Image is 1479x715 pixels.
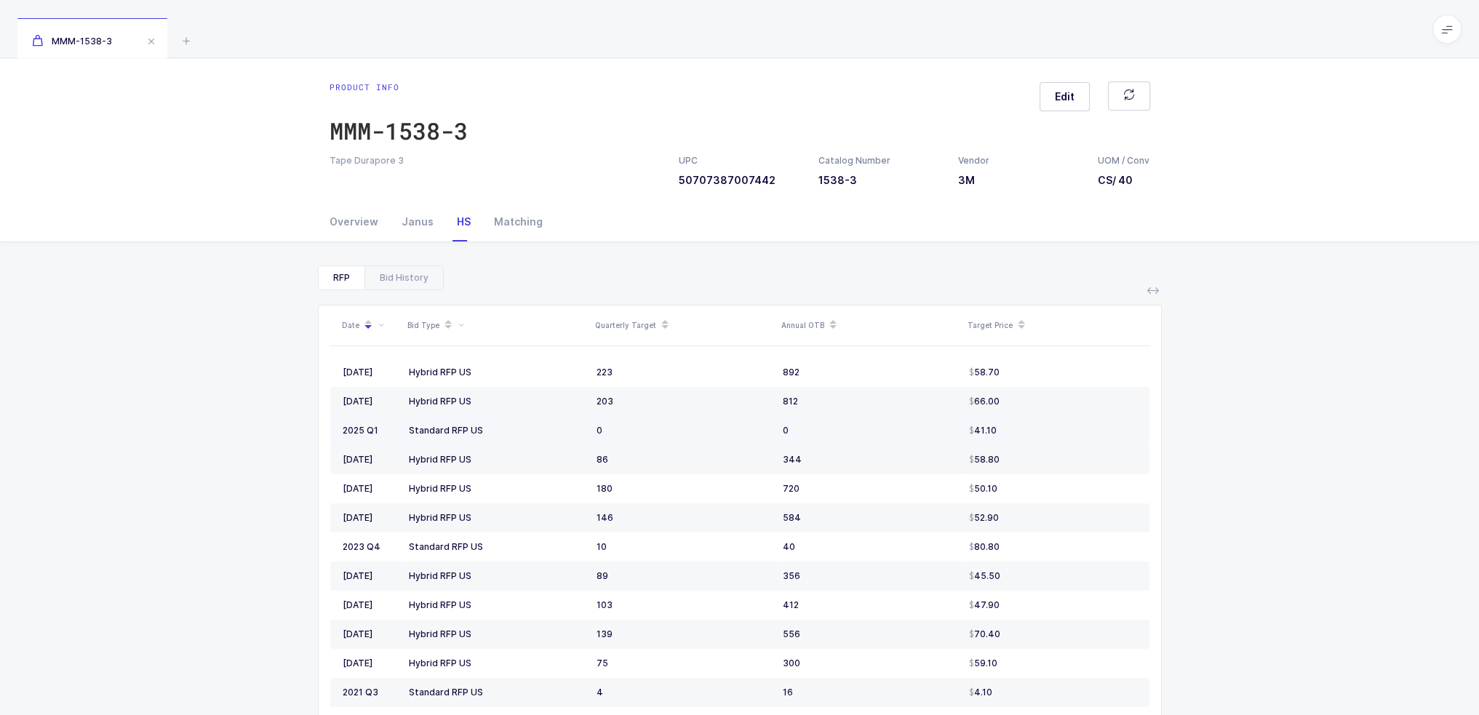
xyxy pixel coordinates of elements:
div: 223 [597,367,771,378]
span: [DATE] [343,599,372,610]
span: 70.40 [969,628,1000,640]
span: 80.80 [969,541,1000,553]
div: Annual OTB [781,313,959,337]
div: Product info [330,81,468,93]
span: / 40 [1112,174,1133,186]
div: Standard RFP US [409,425,585,436]
div: UPC [679,154,801,167]
div: Hybrid RFP US [409,396,585,407]
span: 58.70 [969,367,1000,378]
div: Hybrid RFP US [409,628,585,640]
div: Hybrid RFP US [409,367,585,378]
h3: CS [1098,173,1150,188]
span: [DATE] [343,512,372,523]
div: 892 [783,367,957,378]
h3: 3M [958,173,1080,188]
div: Vendor [958,154,1080,167]
div: Date [342,313,399,337]
span: 52.90 [969,512,999,524]
div: RFP [319,266,364,289]
div: Standard RFP US [409,687,585,698]
div: 16 [783,687,957,698]
div: 0 [783,425,957,436]
div: 203 [597,396,771,407]
div: Bid History [364,266,443,289]
div: 556 [783,628,957,640]
div: 4 [597,687,771,698]
div: Hybrid RFP US [409,454,585,466]
div: 75 [597,658,771,669]
div: Hybrid RFP US [409,512,585,524]
div: Standard RFP US [409,541,585,553]
span: 45.50 [969,570,1000,582]
div: 86 [597,454,771,466]
div: Matching [482,202,543,241]
div: Quarterly Target [595,313,773,337]
span: 2025 Q1 [343,425,378,436]
div: 89 [597,570,771,582]
div: 40 [783,541,957,553]
div: Hybrid RFP US [409,658,585,669]
div: 103 [597,599,771,611]
span: Edit [1055,89,1075,104]
span: 47.90 [969,599,1000,611]
span: [DATE] [343,367,372,378]
div: Bid Type [407,313,586,337]
div: 344 [783,454,957,466]
div: 180 [597,483,771,495]
div: HS [445,202,482,241]
div: 812 [783,396,957,407]
span: 2023 Q4 [343,541,380,552]
div: 139 [597,628,771,640]
span: MMM-1538-3 [32,36,112,47]
div: UOM / Conv [1098,154,1150,167]
span: [DATE] [343,454,372,465]
span: [DATE] [343,396,372,407]
span: 4.10 [969,687,992,698]
div: Hybrid RFP US [409,599,585,611]
h3: 50707387007442 [679,173,801,188]
div: Tape Durapore 3 [330,154,661,167]
div: Janus [390,202,445,241]
span: 59.10 [969,658,997,669]
div: Target Price [968,313,1145,337]
span: 41.10 [969,425,997,436]
span: [DATE] [343,570,372,581]
div: 720 [783,483,957,495]
span: 66.00 [969,396,1000,407]
div: 146 [597,512,771,524]
div: Hybrid RFP US [409,483,585,495]
div: Hybrid RFP US [409,570,585,582]
div: Overview [330,202,390,241]
button: Edit [1040,82,1090,111]
span: [DATE] [343,658,372,668]
div: 10 [597,541,771,553]
div: 356 [783,570,957,582]
span: 58.80 [969,454,1000,466]
div: 300 [783,658,957,669]
div: 0 [597,425,771,436]
div: 412 [783,599,957,611]
span: [DATE] [343,628,372,639]
span: 50.10 [969,483,997,495]
span: [DATE] [343,483,372,494]
span: 2021 Q3 [343,687,378,698]
div: 584 [783,512,957,524]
